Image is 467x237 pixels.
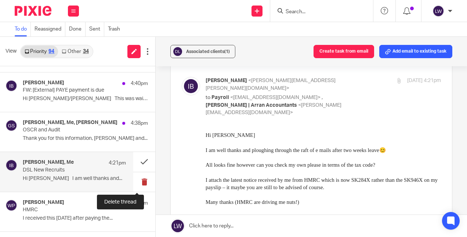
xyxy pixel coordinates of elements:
[15,6,51,16] img: Pixie
[23,135,148,142] p: Thank you for this information, [PERSON_NAME] and...
[23,199,64,206] h4: [PERSON_NAME]
[206,78,336,91] span: <[PERSON_NAME][EMAIL_ADDRESS][PERSON_NAME][DOMAIN_NAME]>
[172,46,183,57] img: svg%3E
[131,120,148,127] p: 4:38pm
[23,120,117,126] h4: [PERSON_NAME], Me, [PERSON_NAME]
[6,47,17,55] span: View
[407,77,441,85] p: [DATE] 4:21pm
[23,159,74,166] h4: [PERSON_NAME], Me
[314,45,374,58] button: Create task from email
[23,87,123,93] p: FW: [External] PAYE payment is due
[58,46,92,57] a: Other34
[21,46,58,57] a: Priority94
[69,22,86,36] a: Done
[131,80,148,87] p: 4:40pm
[322,95,323,100] span: ,
[131,199,148,207] p: 3:53pm
[108,22,124,36] a: Trash
[206,78,247,83] span: [PERSON_NAME]
[23,127,123,133] p: OSCR and Audit
[23,167,105,173] p: DSL New Recruits
[83,49,89,54] div: 34
[186,49,230,54] span: Associated clients
[170,45,235,58] button: Associated clients(1)
[230,95,321,100] span: <[EMAIL_ADDRESS][DOMAIN_NAME]>
[23,215,148,222] p: I received this [DATE] after paying the...
[432,5,444,17] img: svg%3E
[224,49,230,54] span: (1)
[109,159,126,167] p: 4:21pm
[23,96,148,102] p: Hi [PERSON_NAME]/[PERSON_NAME] This was waiting for me...
[15,22,31,36] a: To do
[6,80,17,92] img: svg%3E
[379,45,452,58] button: Add email to existing task
[23,207,123,213] p: HMRC
[174,16,180,22] span: 😊
[23,80,64,86] h4: [PERSON_NAME]
[35,22,65,36] a: Reassigned
[285,9,351,15] input: Search
[6,199,17,211] img: svg%3E
[89,22,104,36] a: Sent
[182,77,200,95] img: svg%3E
[14,130,98,135] a: [EMAIL_ADDRESS][DOMAIN_NAME]
[11,137,51,143] a: [DOMAIN_NAME]
[23,176,126,182] p: Hi [PERSON_NAME] I am well thanks and...
[206,95,210,100] span: to
[211,95,229,100] span: Payroll
[6,120,17,131] img: svg%3E
[206,103,297,108] span: [PERSON_NAME] | Arran Accountants
[48,49,54,54] div: 94
[6,159,17,171] img: svg%3E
